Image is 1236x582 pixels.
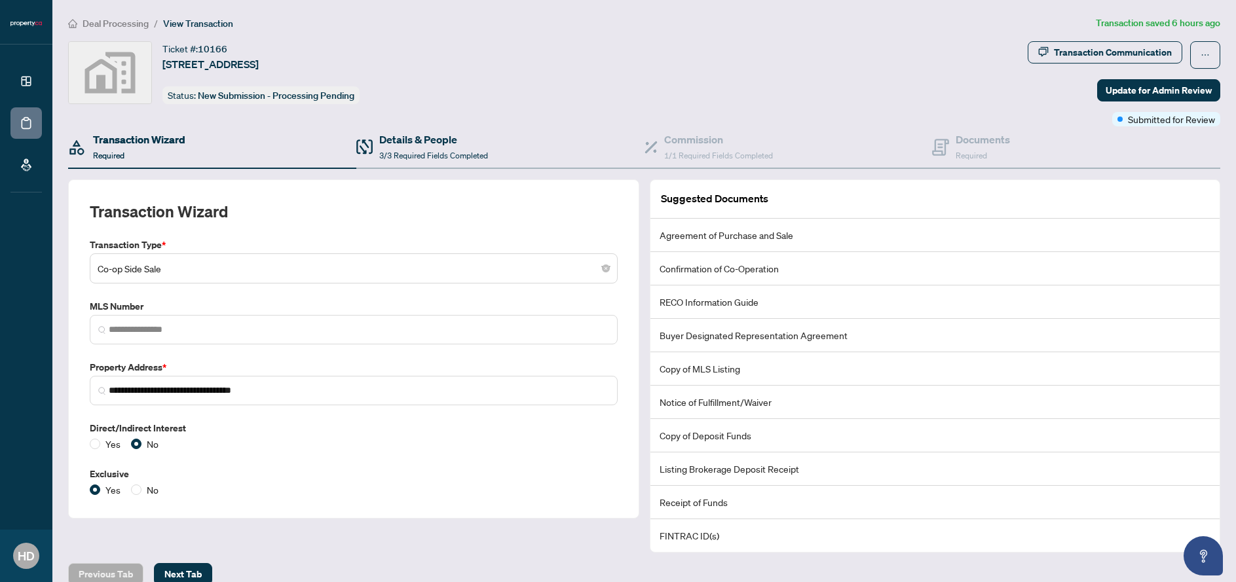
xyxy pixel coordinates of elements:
[602,264,610,272] span: close-circle
[650,352,1220,386] li: Copy of MLS Listing
[93,151,124,160] span: Required
[198,43,227,55] span: 10166
[10,20,42,27] img: logo
[162,56,259,72] span: [STREET_ADDRESS]
[1054,42,1172,63] div: Transaction Communication
[1106,80,1212,101] span: Update for Admin Review
[664,132,773,147] h4: Commission
[1096,16,1220,31] article: Transaction saved 6 hours ago
[650,219,1220,252] li: Agreement of Purchase and Sale
[379,151,488,160] span: 3/3 Required Fields Completed
[664,151,773,160] span: 1/1 Required Fields Completed
[1201,50,1210,60] span: ellipsis
[661,191,768,207] article: Suggested Documents
[69,42,151,103] img: svg%3e
[1184,536,1223,575] button: Open asap
[18,547,35,565] span: HD
[100,482,126,497] span: Yes
[162,41,227,56] div: Ticket #:
[93,132,185,147] h4: Transaction Wizard
[90,201,228,222] h2: Transaction Wizard
[98,256,610,281] span: Co-op Side Sale
[83,18,149,29] span: Deal Processing
[90,360,618,374] label: Property Address
[162,86,360,104] div: Status:
[379,132,488,147] h4: Details & People
[1128,112,1215,126] span: Submitted for Review
[650,386,1220,419] li: Notice of Fulfillment/Waiver
[650,419,1220,452] li: Copy of Deposit Funds
[141,437,164,451] span: No
[90,421,618,435] label: Direct/Indirect Interest
[1097,79,1220,101] button: Update for Admin Review
[650,252,1220,285] li: Confirmation of Co-Operation
[650,519,1220,552] li: FINTRAC ID(s)
[90,299,618,314] label: MLS Number
[650,486,1220,519] li: Receipt of Funds
[956,151,987,160] span: Required
[163,18,233,29] span: View Transaction
[650,285,1220,319] li: RECO Information Guide
[68,19,77,28] span: home
[650,452,1220,486] li: Listing Brokerage Deposit Receipt
[1028,41,1182,64] button: Transaction Communication
[98,387,106,395] img: search_icon
[90,238,618,252] label: Transaction Type
[650,319,1220,352] li: Buyer Designated Representation Agreement
[154,16,158,31] li: /
[956,132,1010,147] h4: Documents
[100,437,126,451] span: Yes
[98,326,106,334] img: search_icon
[198,90,354,101] span: New Submission - Processing Pending
[141,482,164,497] span: No
[90,467,618,481] label: Exclusive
